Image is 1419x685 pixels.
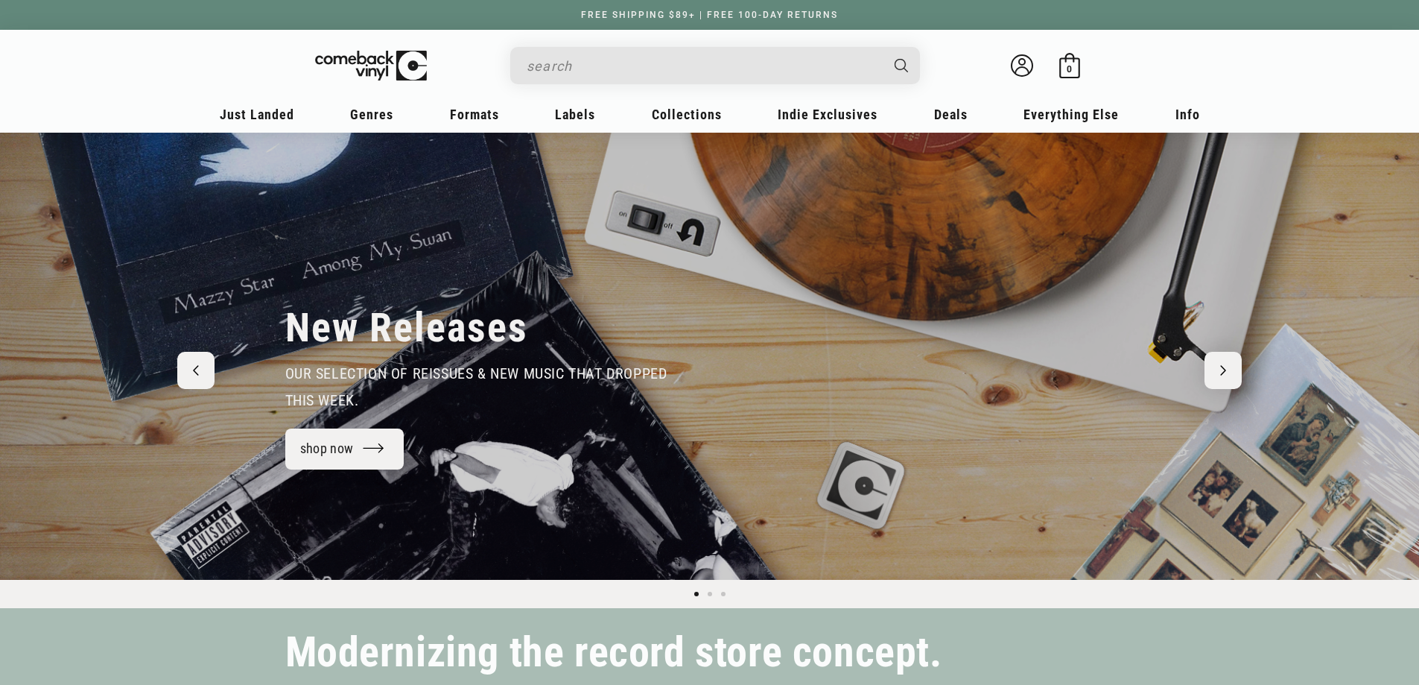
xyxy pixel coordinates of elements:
[510,47,920,84] div: Search
[690,587,703,601] button: Load slide 1 of 3
[1204,352,1242,389] button: Next slide
[220,107,294,122] span: Just Landed
[703,587,717,601] button: Load slide 2 of 3
[450,107,499,122] span: Formats
[555,107,595,122] span: Labels
[285,364,667,409] span: our selection of reissues & new music that dropped this week.
[717,587,730,601] button: Load slide 3 of 3
[652,107,722,122] span: Collections
[1175,107,1200,122] span: Info
[350,107,393,122] span: Genres
[285,635,942,670] h2: Modernizing the record store concept.
[881,47,921,84] button: Search
[934,107,968,122] span: Deals
[285,303,528,353] h2: New Releases
[527,51,880,81] input: search
[1023,107,1119,122] span: Everything Else
[177,352,215,389] button: Previous slide
[778,107,877,122] span: Indie Exclusives
[285,429,404,470] a: shop now
[1067,63,1072,75] span: 0
[566,10,853,20] a: FREE SHIPPING $89+ | FREE 100-DAY RETURNS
